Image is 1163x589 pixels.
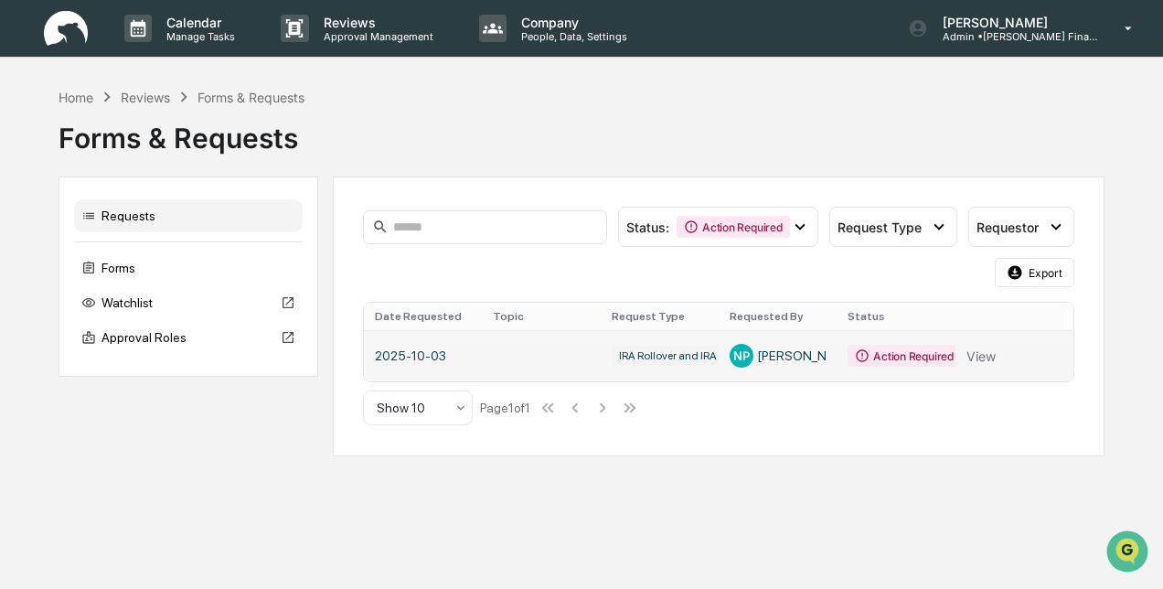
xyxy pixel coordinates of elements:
div: Requests [74,199,303,232]
p: Manage Tasks [152,30,244,43]
a: Powered byPylon [129,308,221,323]
span: Requestor [976,220,1039,235]
div: 🔎 [18,266,33,281]
button: Export [995,258,1075,287]
div: Action Required [677,216,789,238]
div: Forms & Requests [197,90,304,105]
p: Admin • [PERSON_NAME] Financial [928,30,1098,43]
img: logo [44,11,88,47]
div: Home [59,90,93,105]
p: How can we help? [18,37,333,67]
div: We're available if you need us! [62,157,231,172]
div: Forms [74,252,303,284]
th: Status [837,303,955,330]
th: Date Requested [364,303,482,330]
div: 🖐️ [18,231,33,246]
span: Status : [626,220,669,235]
img: 1746055101610-c473b297-6a78-478c-a979-82029cc54cd1 [18,139,51,172]
div: Watchlist [74,286,303,319]
span: Preclearance [37,230,118,248]
a: 🖐️Preclearance [11,222,125,255]
div: Reviews [121,90,170,105]
span: Data Lookup [37,264,115,283]
span: Pylon [182,309,221,323]
div: Forms & Requests [59,107,1105,155]
p: Company [507,15,636,30]
p: People, Data, Settings [507,30,636,43]
th: Request Type [601,303,719,330]
div: Approval Roles [74,321,303,354]
a: 🗄️Attestations [125,222,234,255]
button: Start new chat [311,145,333,166]
p: Approval Management [309,30,443,43]
div: Start new chat [62,139,300,157]
a: 🔎Data Lookup [11,257,123,290]
div: Page 1 of 1 [480,401,530,415]
p: [PERSON_NAME] [928,15,1098,30]
span: Attestations [151,230,227,248]
span: Request Type [838,220,922,235]
div: 🗄️ [133,231,147,246]
th: Requested By [719,303,837,330]
iframe: Open customer support [1104,529,1154,578]
p: Calendar [152,15,244,30]
th: Topic [482,303,600,330]
p: Reviews [309,15,443,30]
